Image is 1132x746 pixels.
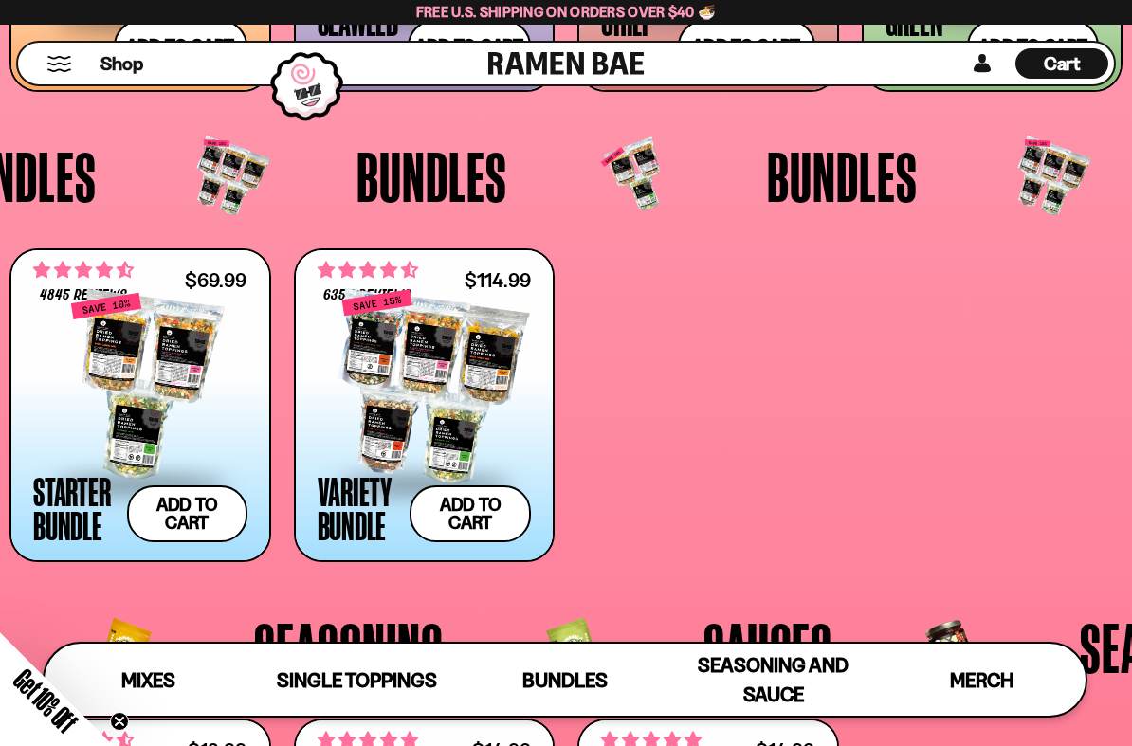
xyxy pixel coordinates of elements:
a: 4.71 stars 4845 reviews $69.99 Starter Bundle Add to cart [9,248,271,563]
a: Single Toppings [253,644,462,716]
a: Cart [1015,43,1108,84]
span: Single Toppings [277,668,437,692]
span: 4.71 stars [33,258,134,282]
span: Free U.S. Shipping on Orders over $40 🍜 [416,3,717,21]
span: Merch [950,668,1013,692]
span: Bundles [767,141,918,211]
a: Mixes [45,644,253,716]
div: $114.99 [465,271,531,289]
a: 4.63 stars 6355 reviews $114.99 Variety Bundle Add to cart [294,248,556,563]
button: Add to cart [127,485,247,542]
span: 4845 reviews [40,288,127,303]
span: Bundles [356,141,507,211]
a: Bundles [461,644,669,716]
span: Seasoning [254,612,444,682]
div: Starter Bundle [33,474,118,542]
a: Shop [100,48,143,79]
span: Shop [100,51,143,77]
button: Close teaser [110,712,129,731]
span: Seasoning and Sauce [698,653,849,706]
span: Bundles [522,668,608,692]
span: Mixes [121,668,175,692]
span: 4.63 stars [318,258,418,282]
span: 6355 reviews [323,288,411,303]
span: Get 10% Off [9,664,82,737]
a: Merch [878,644,1086,716]
button: Add to cart [410,485,531,542]
button: Mobile Menu Trigger [46,56,72,72]
span: Cart [1044,52,1081,75]
a: Seasoning and Sauce [669,644,878,716]
div: Variety Bundle [318,474,401,542]
span: Sauces [703,612,832,682]
div: $69.99 [185,271,246,289]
